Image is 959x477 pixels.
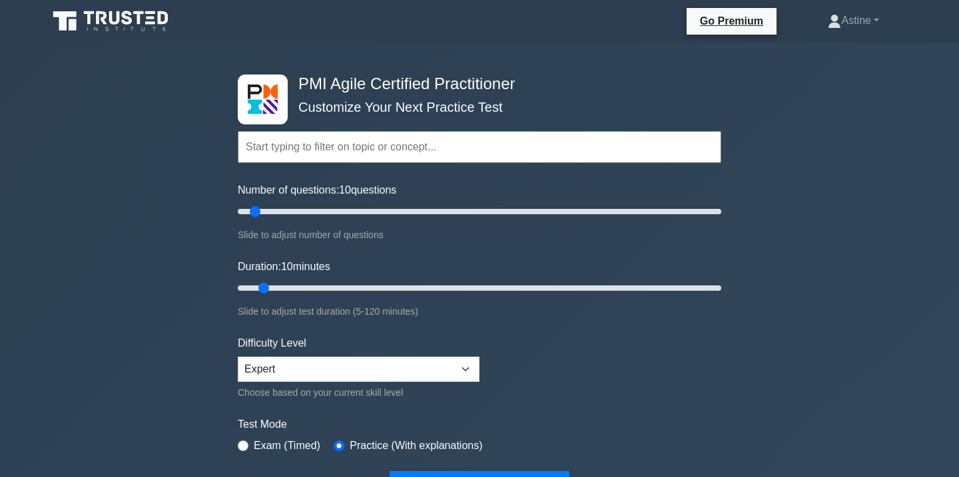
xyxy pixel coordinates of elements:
[238,131,721,163] input: Start typing to filter on topic or concept...
[692,13,771,29] a: Go Premium
[238,335,306,351] label: Difficulty Level
[339,184,351,196] span: 10
[254,438,320,454] label: Exam (Timed)
[238,227,721,243] div: Slide to adjust number of questions
[238,385,479,400] div: Choose based on your current skill level
[238,416,721,432] label: Test Mode
[350,438,482,454] label: Practice (With explanations)
[796,7,911,34] a: Astine
[293,75,656,94] h4: PMI Agile Certified Practitioner
[238,259,330,275] label: Duration: minutes
[281,261,293,272] span: 10
[238,303,721,319] div: Slide to adjust test duration (5-120 minutes)
[238,182,396,198] label: Number of questions: questions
